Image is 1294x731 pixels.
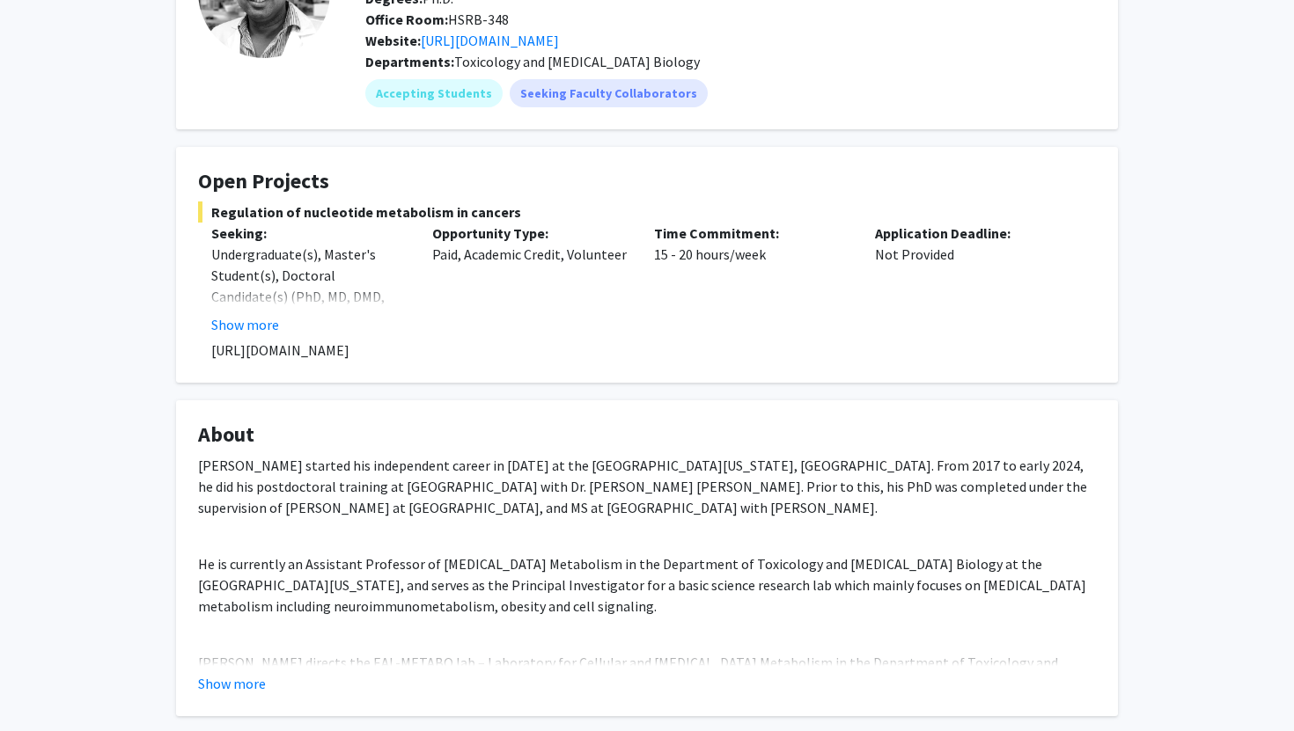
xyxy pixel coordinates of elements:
[211,340,1096,361] p: [URL][DOMAIN_NAME]
[211,314,279,335] button: Show more
[641,223,862,335] div: 15 - 20 hours/week
[365,11,448,28] b: Office Room:
[211,244,406,349] div: Undergraduate(s), Master's Student(s), Doctoral Candidate(s) (PhD, MD, DMD, PharmD, etc.), Postdo...
[198,553,1096,617] p: He is currently an Assistant Professor of [MEDICAL_DATA] Metabolism in the Department of Toxicolo...
[211,223,406,244] p: Seeking:
[875,223,1070,244] p: Application Deadline:
[198,422,1096,448] h4: About
[198,673,266,694] button: Show more
[419,223,640,335] div: Paid, Academic Credit, Volunteer
[454,53,700,70] span: Toxicology and [MEDICAL_DATA] Biology
[198,169,1096,194] h4: Open Projects
[365,53,454,70] b: Departments:
[365,11,509,28] span: HSRB-348
[432,223,627,244] p: Opportunity Type:
[654,223,849,244] p: Time Commitment:
[421,32,559,49] a: Opens in a new tab
[13,652,75,718] iframe: Chat
[510,79,708,107] mat-chip: Seeking Faculty Collaborators
[365,32,421,49] b: Website:
[365,79,503,107] mat-chip: Accepting Students
[198,652,1096,715] p: [PERSON_NAME] directs the EAL-METABO lab – Laboratory for Cellular and [MEDICAL_DATA] Metabolism ...
[862,223,1083,335] div: Not Provided
[198,201,1096,223] span: Regulation of nucleotide metabolism in cancers
[198,455,1096,518] p: [PERSON_NAME] started his independent career in [DATE] at the [GEOGRAPHIC_DATA][US_STATE], [GEOGR...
